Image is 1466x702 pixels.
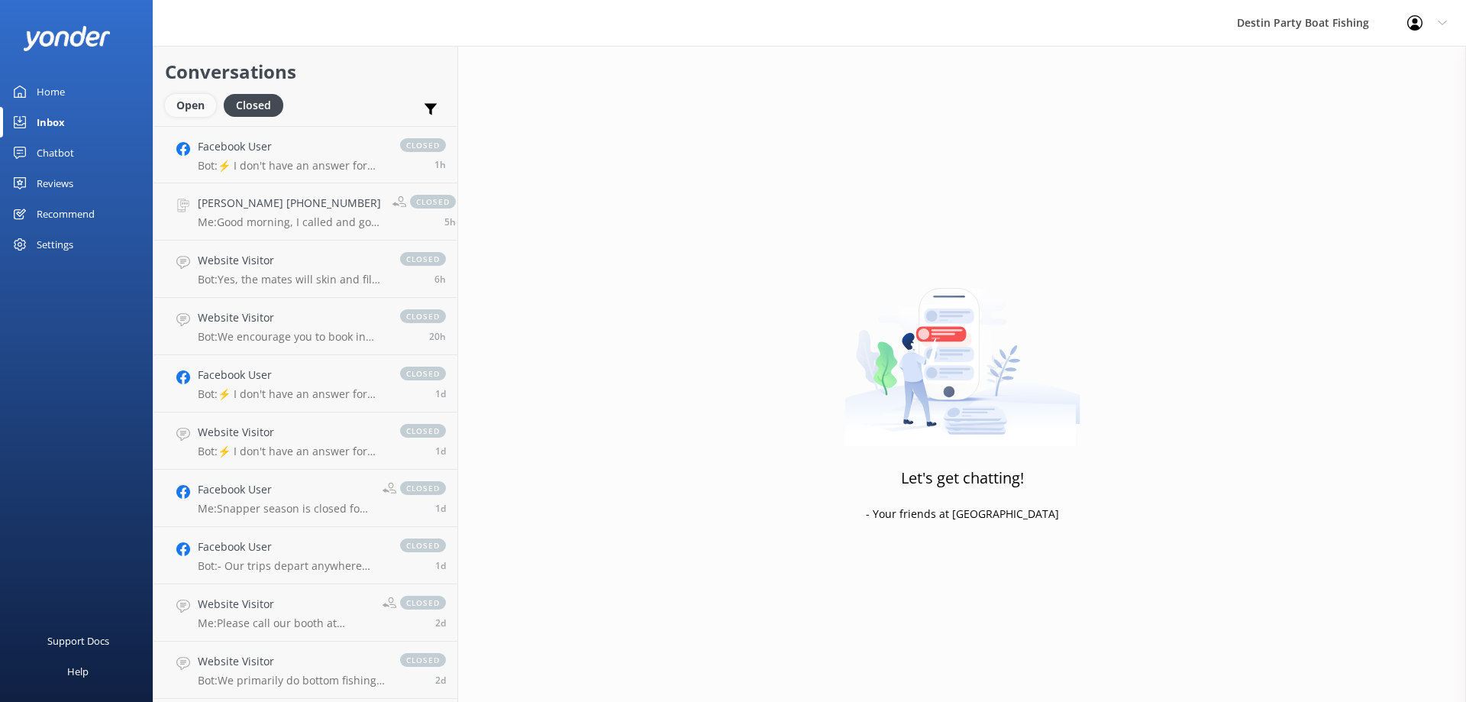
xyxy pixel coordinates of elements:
h4: Facebook User [198,367,385,383]
p: Bot: We primarily do bottom fishing, so you can expect to catch snapper, grouper, triggerfish, co... [198,674,385,687]
span: closed [400,481,446,495]
span: Sep 20 2025 02:03pm (UTC -05:00) America/Cancun [435,502,446,515]
div: Reviews [37,168,73,199]
a: Closed [224,96,291,113]
div: Home [37,76,65,107]
span: closed [400,252,446,266]
img: yonder-white-logo.png [23,26,111,51]
div: Settings [37,229,73,260]
span: closed [400,653,446,667]
span: Sep 20 2025 07:11pm (UTC -05:00) America/Cancun [429,330,446,343]
img: artwork of a man stealing a conversation from at giant smartphone [844,256,1080,447]
span: closed [400,138,446,152]
h4: Website Visitor [198,596,371,613]
p: Me: Please call our booth at [PHONE_NUMBER]. [198,616,371,630]
p: Bot: - Our trips depart anywhere from 5:30am to 7am. - Please arrive 30 minutes prior to departur... [198,559,385,573]
span: closed [400,539,446,552]
h3: Let's get chatting! [901,466,1024,490]
p: Bot: ⚡ I don't have an answer for that in my knowledge base. Please try and rephrase your questio... [198,387,385,401]
a: Facebook UserBot:- Our trips depart anywhere from 5:30am to 7am. - Please arrive 30 minutes prior... [153,527,457,584]
div: Support Docs [47,626,109,656]
h4: Website Visitor [198,424,385,441]
div: Help [67,656,89,687]
span: Sep 18 2025 08:23pm (UTC -05:00) America/Cancun [435,674,446,687]
h4: Website Visitor [198,309,385,326]
p: Bot: ⚡ I don't have an answer for that in my knowledge base. Please try and rephrase your questio... [198,159,385,173]
a: Website VisitorMe:Please call our booth at [PHONE_NUMBER].closed2d [153,584,457,642]
span: Sep 19 2025 03:54pm (UTC -05:00) America/Cancun [435,616,446,629]
h4: Website Visitor [198,252,385,269]
div: Recommend [37,199,95,229]
a: [PERSON_NAME] [PHONE_NUMBER]Me:Good morning, I called and got your voicemail that text is best. Y... [153,183,457,241]
h4: Website Visitor [198,653,385,670]
h4: Facebook User [198,539,385,555]
a: Facebook UserMe:Snapper season is closed for federal boats so you wont be able to keep any Red Sn... [153,470,457,527]
div: Chatbot [37,137,74,168]
span: Sep 19 2025 06:35pm (UTC -05:00) America/Cancun [435,559,446,572]
span: closed [400,424,446,438]
span: Sep 20 2025 03:57pm (UTC -05:00) America/Cancun [435,387,446,400]
span: closed [400,596,446,610]
p: Bot: ⚡ I don't have an answer for that in my knowledge base. Please try and rephrase your questio... [198,445,385,458]
a: Website VisitorBot:We encourage you to book in advance! You can see all of our trips and availabi... [153,298,457,355]
h4: [PERSON_NAME] [PHONE_NUMBER] [198,195,381,212]
span: Sep 21 2025 09:11am (UTC -05:00) America/Cancun [434,273,446,286]
a: Website VisitorBot:⚡ I don't have an answer for that in my knowledge base. Please try and rephras... [153,412,457,470]
span: Sep 21 2025 02:23pm (UTC -05:00) America/Cancun [434,158,446,171]
span: Sep 21 2025 10:20am (UTC -05:00) America/Cancun [444,215,456,228]
p: Bot: Yes, the mates will skin and filet your fish for a nominal fee. For "Private Charter" trips,... [198,273,385,286]
a: Facebook UserBot:⚡ I don't have an answer for that in my knowledge base. Please try and rephrase ... [153,355,457,412]
div: Inbox [37,107,65,137]
h4: Facebook User [198,481,371,498]
a: Open [165,96,224,113]
h2: Conversations [165,57,446,86]
p: - Your friends at [GEOGRAPHIC_DATA] [866,506,1059,522]
p: Bot: We encourage you to book in advance! You can see all of our trips and availability at [URL][... [198,330,385,344]
a: Website VisitorBot:We primarily do bottom fishing, so you can expect to catch snapper, grouper, t... [153,642,457,699]
span: closed [400,309,446,323]
a: Website VisitorBot:Yes, the mates will skin and filet your fish for a nominal fee. For "Private C... [153,241,457,298]
h4: Facebook User [198,138,385,155]
p: Me: Good morning, I called and got your voicemail that text is best. Yes there is a discount code... [198,215,381,229]
p: Me: Snapper season is closed for federal boats so you wont be able to keep any Red Snapper since ... [198,502,371,516]
div: Open [165,94,216,117]
span: closed [400,367,446,380]
div: Closed [224,94,283,117]
a: Facebook UserBot:⚡ I don't have an answer for that in my knowledge base. Please try and rephrase ... [153,126,457,183]
span: closed [410,195,456,209]
span: Sep 20 2025 03:46pm (UTC -05:00) America/Cancun [435,445,446,458]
